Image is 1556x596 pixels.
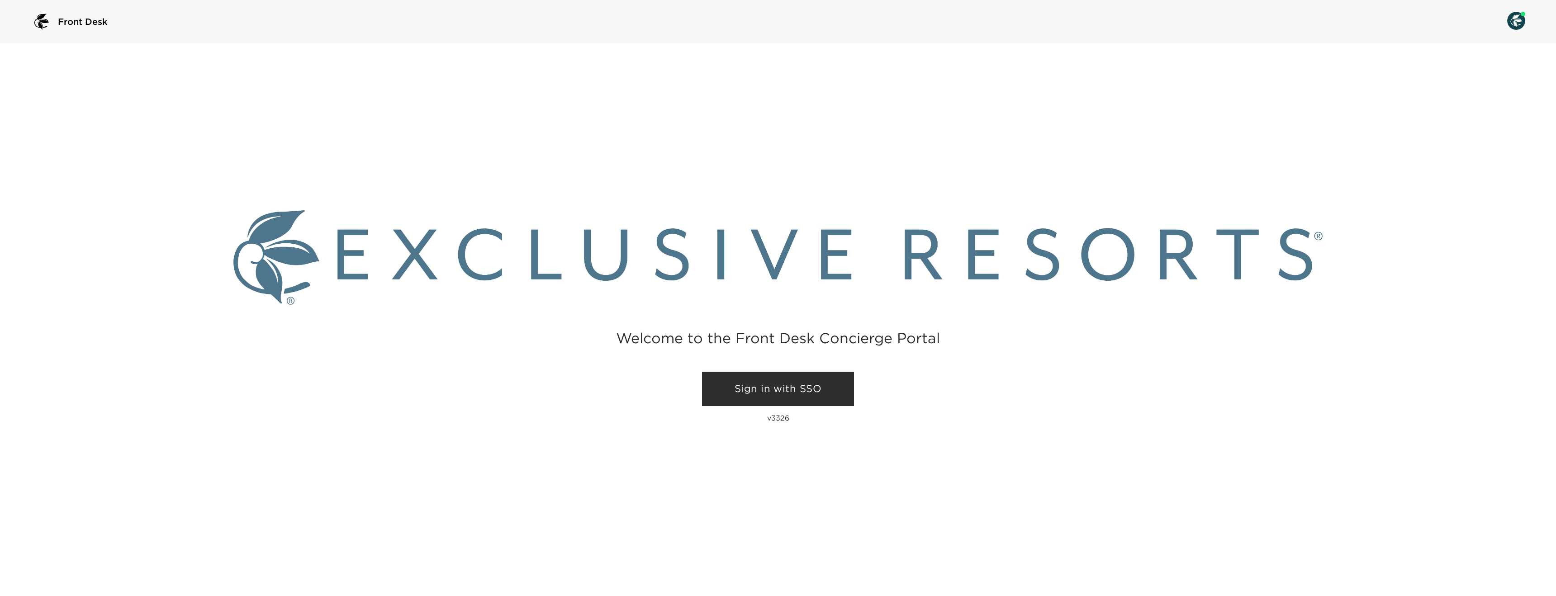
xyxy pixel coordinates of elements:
[233,210,1323,305] img: Exclusive Resorts logo
[616,331,940,345] h2: Welcome to the Front Desk Concierge Portal
[31,11,52,33] img: logo
[1507,12,1525,30] img: User
[767,413,789,422] p: v3326
[702,372,854,406] a: Sign in with SSO
[58,15,108,28] span: Front Desk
